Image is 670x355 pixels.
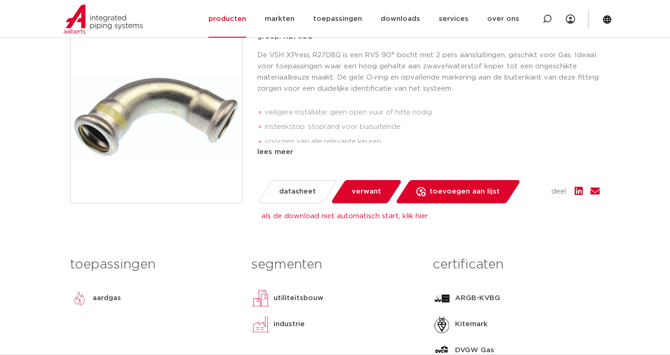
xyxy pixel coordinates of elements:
span: datasheet [279,184,316,199]
span: toevoegen aan lijst [429,184,500,199]
a: als de download niet automatisch start, klik hier [261,213,428,220]
h3: toepassingen [70,255,237,274]
li: insteekstop: stoprand voor buisuiteinde [265,120,600,134]
p: De VSH XPress R2708G is een RVS 90° bocht met 2 pers aansluitingen, geschikt voor Gas. Ideaal voo... [257,50,600,94]
h3: certificaten [433,255,600,274]
img: aardgas [70,289,89,308]
li: veiligere installatie: geen open vuur of hitte nodig [265,105,600,120]
img: ARGB-KVBG [433,289,451,308]
img: Kitemark [433,315,451,334]
li: voorzien van alle relevante keuren [265,134,600,149]
a: verwant [330,180,402,203]
p: industrie [274,319,305,330]
img: utiliteitsbouw [251,289,270,308]
img: Product Image for VSH XPress RVS Gas bocht 90° (2 x press) [71,32,242,203]
img: industrie [251,315,270,334]
span: deel: [551,186,567,197]
h3: segmenten [251,255,418,274]
a: datasheet [257,180,338,203]
p: Kitemark [455,319,488,330]
p: aardgas [93,293,121,304]
p: ARGB-KVBG [455,293,500,304]
p: utiliteitsbouw [274,293,323,304]
span: verwant [352,184,381,199]
div: lees meer [257,147,600,158]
